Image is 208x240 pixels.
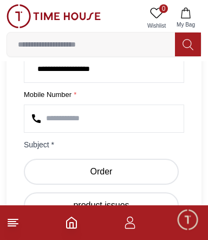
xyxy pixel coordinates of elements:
[24,192,179,218] label: product issues
[170,4,201,32] button: My Bag
[24,159,179,185] label: Order
[176,208,200,232] div: Chat Widget
[143,4,170,32] a: 0Wishlist
[159,4,168,13] span: 0
[65,216,78,229] a: Home
[143,22,170,30] span: Wishlist
[6,4,101,28] img: ...
[24,139,184,150] label: Subject *
[172,21,199,29] span: My Bag
[24,89,184,100] label: Mobile Number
